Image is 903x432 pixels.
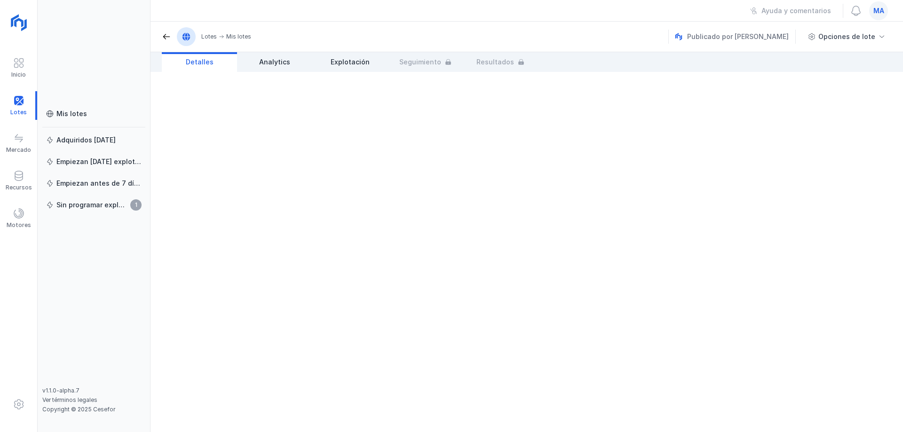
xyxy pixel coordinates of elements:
[237,52,312,72] a: Analytics
[201,33,217,40] div: Lotes
[463,52,538,72] a: Resultados
[818,32,875,41] div: Opciones de lote
[6,184,32,191] div: Recursos
[56,135,116,145] div: Adquiridos [DATE]
[476,57,514,67] span: Resultados
[675,33,682,40] img: nemus.svg
[6,146,31,154] div: Mercado
[56,200,127,210] div: Sin programar explotación
[56,179,142,188] div: Empiezan antes de 7 días
[761,6,831,16] div: Ayuda y comentarios
[259,57,290,67] span: Analytics
[56,157,142,166] div: Empiezan [DATE] explotación
[226,33,251,40] div: Mis lotes
[11,71,26,79] div: Inicio
[873,6,884,16] span: ma
[7,11,31,34] img: logoRight.svg
[42,105,145,122] a: Mis lotes
[42,396,97,403] a: Ver términos legales
[675,30,797,44] div: Publicado por [PERSON_NAME]
[312,52,388,72] a: Explotación
[388,52,463,72] a: Seguimiento
[42,153,145,170] a: Empiezan [DATE] explotación
[7,221,31,229] div: Motores
[56,109,87,118] div: Mis lotes
[42,196,145,213] a: Sin programar explotación1
[399,57,441,67] span: Seguimiento
[42,387,145,394] div: v1.1.0-alpha.7
[331,57,370,67] span: Explotación
[42,132,145,149] a: Adquiridos [DATE]
[162,52,237,72] a: Detalles
[42,175,145,192] a: Empiezan antes de 7 días
[186,57,214,67] span: Detalles
[42,406,145,413] div: Copyright © 2025 Cesefor
[744,3,837,19] button: Ayuda y comentarios
[130,199,142,211] span: 1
